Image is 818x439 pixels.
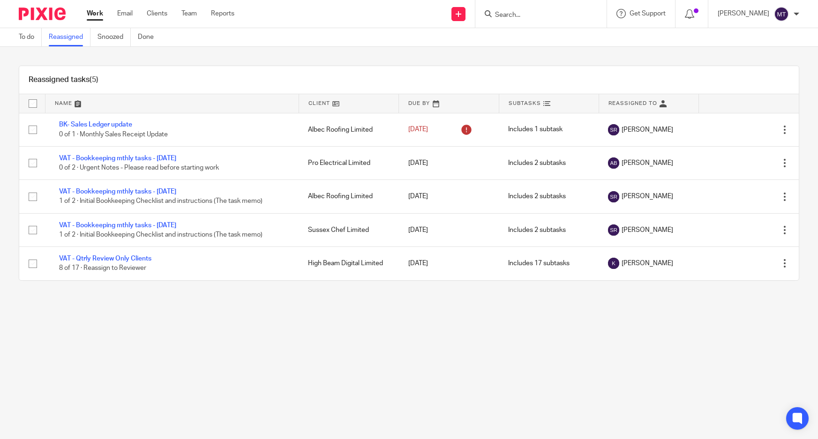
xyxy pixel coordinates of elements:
[29,75,98,85] h1: Reassigned tasks
[59,188,176,195] a: VAT - Bookkeeping mthly tasks - [DATE]
[59,155,176,162] a: VAT - Bookkeeping mthly tasks - [DATE]
[408,227,428,233] span: [DATE]
[408,193,428,200] span: [DATE]
[508,193,566,200] span: Includes 2 subtasks
[608,224,619,236] img: svg%3E
[181,9,197,18] a: Team
[622,158,673,168] span: [PERSON_NAME]
[59,231,263,238] span: 1 of 2 · Initial Bookkeeping Checklist and instructions (The task memo)
[59,265,146,272] span: 8 of 17 · Reassign to Reviewer
[19,7,66,20] img: Pixie
[138,28,161,46] a: Done
[299,146,398,179] td: Pro Electrical Limited
[408,160,428,166] span: [DATE]
[608,191,619,202] img: svg%3E
[49,28,90,46] a: Reassigned
[211,9,234,18] a: Reports
[98,28,131,46] a: Snoozed
[59,198,263,205] span: 1 of 2 · Initial Bookkeeping Checklist and instructions (The task memo)
[494,11,578,20] input: Search
[59,121,132,128] a: BK- Sales Ledger update
[90,76,98,83] span: (5)
[622,125,673,134] span: [PERSON_NAME]
[87,9,103,18] a: Work
[774,7,789,22] img: svg%3E
[299,213,398,246] td: Sussex Chef Limited
[408,260,428,267] span: [DATE]
[508,160,566,166] span: Includes 2 subtasks
[608,157,619,169] img: svg%3E
[117,9,133,18] a: Email
[608,258,619,269] img: svg%3E
[622,225,673,235] span: [PERSON_NAME]
[508,126,563,133] span: Includes 1 subtask
[718,9,769,18] p: [PERSON_NAME]
[622,259,673,268] span: [PERSON_NAME]
[608,124,619,135] img: svg%3E
[59,131,168,138] span: 0 of 1 · Monthly Sales Receipt Update
[147,9,167,18] a: Clients
[299,247,398,280] td: High Beam Digital Limited
[622,192,673,201] span: [PERSON_NAME]
[59,255,151,262] a: VAT - Qtrly Review Only Clients
[508,260,570,267] span: Includes 17 subtasks
[299,113,398,146] td: Albec Roofing Limited
[630,10,666,17] span: Get Support
[408,126,428,133] span: [DATE]
[299,180,398,213] td: Albec Roofing Limited
[509,101,541,106] span: Subtasks
[508,227,566,233] span: Includes 2 subtasks
[59,222,176,229] a: VAT - Bookkeeping mthly tasks - [DATE]
[59,164,219,171] span: 0 of 2 · Urgent Notes - Please read before starting work
[19,28,42,46] a: To do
